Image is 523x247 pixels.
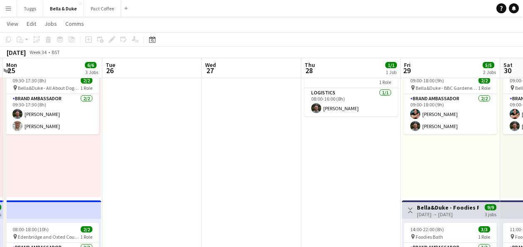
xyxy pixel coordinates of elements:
[3,18,22,29] a: View
[43,0,84,17] button: Bella & Duke
[23,18,40,29] a: Edit
[84,0,121,17] button: Pact Coffee
[41,18,60,29] a: Jobs
[7,48,26,57] div: [DATE]
[62,18,87,29] a: Comms
[52,49,60,55] div: BST
[17,0,43,17] button: Tuggs
[7,20,18,27] span: View
[65,20,84,27] span: Comms
[45,20,57,27] span: Jobs
[27,49,48,55] span: Week 34
[27,20,36,27] span: Edit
